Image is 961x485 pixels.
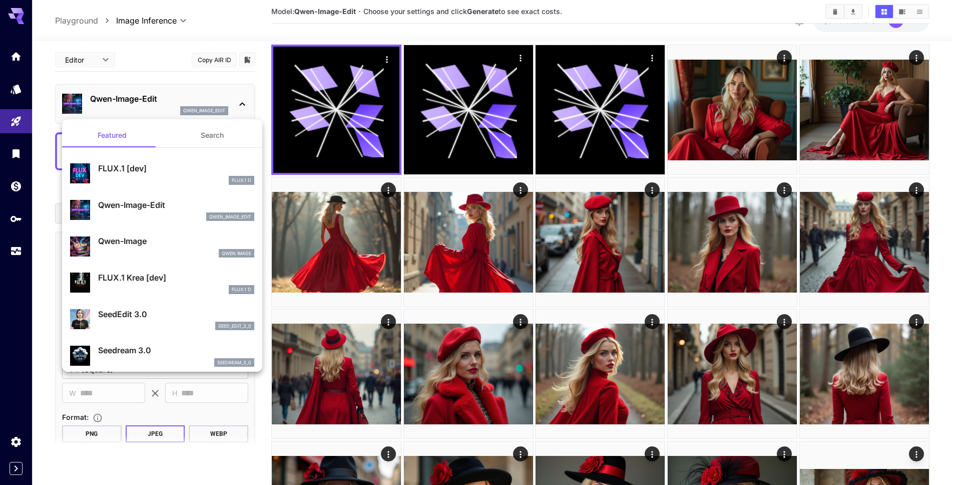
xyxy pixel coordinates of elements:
[217,359,251,366] p: seedream_3_0
[70,158,254,189] div: FLUX.1 [dev]FLUX.1 D
[70,340,254,371] div: Seedream 3.0seedream_3_0
[98,235,254,247] p: Qwen-Image
[162,123,262,147] button: Search
[98,199,254,211] p: Qwen-Image-Edit
[70,304,254,335] div: SeedEdit 3.0seed_edit_3_0
[232,177,251,184] p: FLUX.1 D
[98,344,254,356] p: Seedream 3.0
[70,231,254,262] div: Qwen-ImageQwen Image
[62,123,162,147] button: Featured
[98,308,254,320] p: SeedEdit 3.0
[70,195,254,225] div: Qwen-Image-Editqwen_image_edit
[222,250,251,257] p: Qwen Image
[218,323,251,330] p: seed_edit_3_0
[98,272,254,284] p: FLUX.1 Krea [dev]
[70,268,254,298] div: FLUX.1 Krea [dev]FLUX.1 D
[232,286,251,293] p: FLUX.1 D
[98,162,254,174] p: FLUX.1 [dev]
[209,213,251,220] p: qwen_image_edit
